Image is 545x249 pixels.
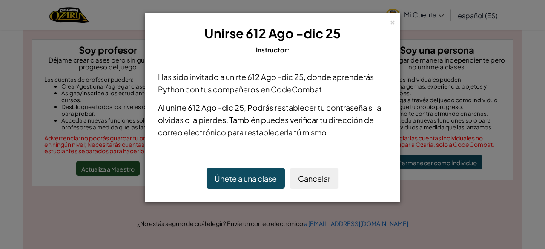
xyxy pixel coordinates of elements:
font: Python [158,84,184,94]
font: Podrás restablecer tu contraseña si la olvidas o la pierdes. También puedes verificar tu direcció... [158,103,381,137]
font: Únete a una clase [215,174,277,183]
font: , [244,103,246,112]
font: × [390,15,396,27]
font: 612 Ago -dic 25 [247,72,304,82]
font: 612 Ago -dic 25 [246,25,341,41]
font: Unirse [204,25,244,41]
font: con tus compañeros en CodeCombat. [185,84,324,94]
font: , donde aprenderás [304,72,374,82]
font: Al unirte [158,103,186,112]
font: 612 Ago -dic 25 [188,103,244,112]
font: Cancelar [298,174,330,183]
button: Únete a una clase [207,168,285,189]
button: Cancelar [290,168,338,189]
font: Instructor: [256,46,290,54]
font: Has sido invitado a unirte [158,72,246,82]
